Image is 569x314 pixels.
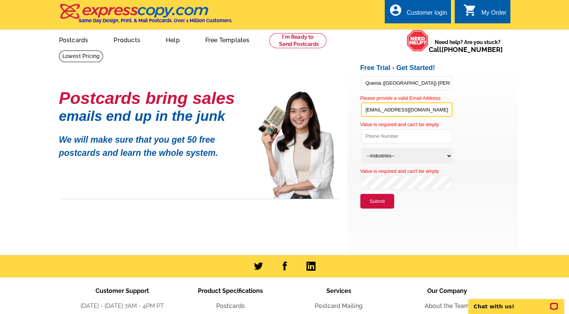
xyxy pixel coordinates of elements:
[216,302,245,309] a: Postcards
[79,18,232,23] h4: Same Day Design, Print, & Mail Postcards. Over 1 Million Customers.
[427,287,467,294] span: Our Company
[442,46,503,53] a: [PHONE_NUMBER]
[59,128,247,159] p: We will make sure that you get 50 free postcards and learn the whole system.
[96,287,149,294] span: Customer Support
[361,129,452,143] input: Phone Number
[361,76,452,90] input: Full Name
[59,9,232,23] a: Same Day Design, Print, & Mail Postcards. Over 1 Million Customers.
[198,287,263,294] span: Product Specifications
[68,302,176,311] li: [DATE] - [DATE] 7AM - 4PM PT
[388,3,402,17] i: account_circle
[193,30,262,48] a: Free Templates
[407,30,429,52] img: help
[388,8,447,18] a: account_circle Customer login
[463,290,569,314] iframe: LiveChat chat widget
[315,302,363,309] a: Postcard Mailing
[360,194,394,209] button: Submit
[463,8,507,18] a: shopping_cart My Order
[154,30,192,48] a: Help
[463,3,477,17] i: shopping_cart
[360,95,441,101] span: Please provide a valid Email Address
[429,46,503,53] span: Call
[59,91,247,105] h1: Postcards bring sales
[59,112,247,120] h1: emails end up in the junk
[361,102,452,117] input: Email Address
[102,30,152,48] a: Products
[47,30,100,48] a: Postcards
[407,9,447,20] div: Customer login
[425,302,470,309] a: About the Team
[360,64,518,72] h2: Free Trial - Get Started!
[481,9,507,20] div: My Order
[360,122,439,127] span: Value is required and can't be empty
[360,168,439,174] span: Value is required and can't be empty
[326,287,351,294] span: Services
[429,38,507,53] span: Need help? Are you stuck?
